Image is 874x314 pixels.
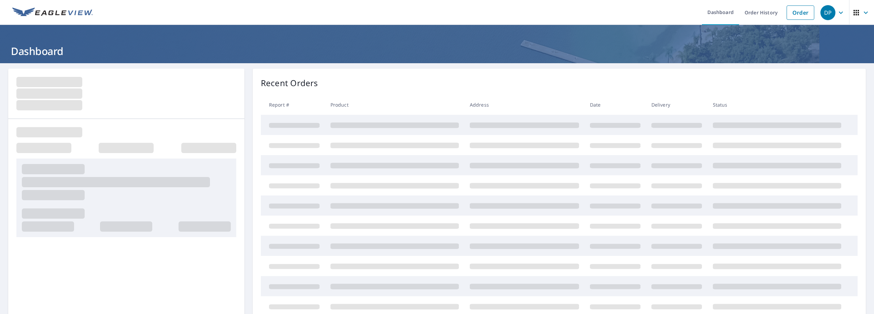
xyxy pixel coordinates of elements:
[584,95,646,115] th: Date
[261,77,318,89] p: Recent Orders
[325,95,464,115] th: Product
[707,95,847,115] th: Status
[8,44,866,58] h1: Dashboard
[12,8,93,18] img: EV Logo
[464,95,584,115] th: Address
[261,95,325,115] th: Report #
[646,95,707,115] th: Delivery
[820,5,835,20] div: DP
[787,5,814,20] a: Order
